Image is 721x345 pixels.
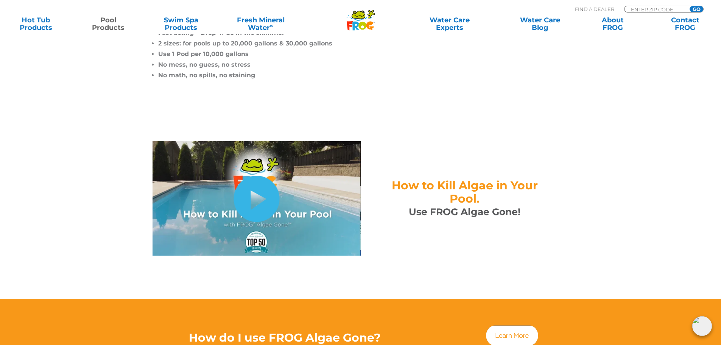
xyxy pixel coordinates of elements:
p: Find A Dealer [575,6,614,12]
h3: Use FROG Algae Gone! [380,205,550,219]
li: 2 sizes: for pools up to 20,000 gallons & 30,000 gallons [158,38,336,49]
a: Fresh MineralWater∞ [225,16,296,31]
a: Swim SpaProducts [153,16,209,31]
sup: ∞ [270,22,274,28]
a: ContactFROG [657,16,713,31]
a: Hot TubProducts [8,16,64,31]
h2: How do I use FROG Algae Gone? [153,331,417,344]
img: Algae Gone [153,141,361,256]
a: PoolProducts [80,16,137,31]
li: Use 1 Pod per 10,000 gallons [158,49,336,59]
img: openIcon [692,316,712,336]
a: Water CareBlog [512,16,568,31]
input: GO [690,6,703,12]
span: How to Kill Algae in Your Pool. [392,178,538,206]
span: No math, no spills, no staining [158,72,255,79]
a: AboutFROG [584,16,641,31]
input: Zip Code Form [630,6,681,12]
a: Water CareExperts [404,16,495,31]
span: No mess, no guess, no stress [158,61,251,68]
